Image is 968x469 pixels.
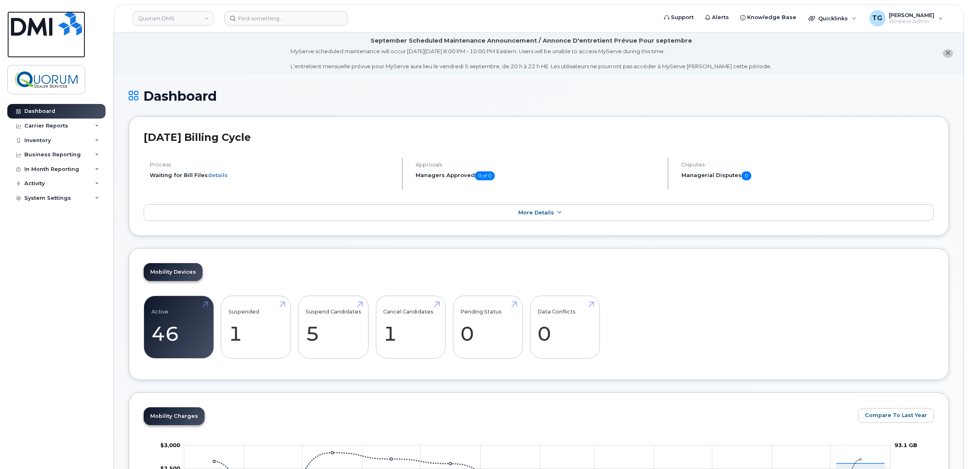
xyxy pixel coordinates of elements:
li: Waiting for Bill Files [150,171,395,179]
a: Pending Status 0 [460,300,515,354]
h2: [DATE] Billing Cycle [144,131,934,143]
a: Mobility Devices [144,263,203,281]
span: More Details [518,210,554,216]
a: Suspended 1 [229,300,283,354]
span: Compare To Last Year [865,411,927,419]
h4: Approvals [416,162,661,168]
span: 0 [742,171,751,180]
button: close notification [943,49,953,58]
span: 0 of 0 [475,171,495,180]
tspan: $3,000 [160,442,180,448]
h1: Dashboard [129,89,949,103]
tspan: 93.1 GB [895,442,917,448]
a: details [208,172,228,178]
h5: Managerial Disputes [681,171,934,180]
a: Data Conflicts 0 [537,300,592,354]
a: Mobility Charges [144,407,205,425]
h5: Managers Approved [416,171,661,180]
a: Active 46 [151,300,206,354]
a: Cancel Candidates 1 [383,300,438,354]
button: Compare To Last Year [858,408,934,423]
a: Suspend Candidates 5 [306,300,361,354]
h4: Disputes [681,162,934,168]
div: September Scheduled Maintenance Announcement / Annonce D'entretient Prévue Pour septembre [371,37,692,45]
div: MyServe scheduled maintenance will occur [DATE][DATE] 8:00 PM - 10:00 PM Eastern. Users will be u... [291,48,772,70]
g: $0 [160,442,180,448]
h4: Process [150,162,395,168]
